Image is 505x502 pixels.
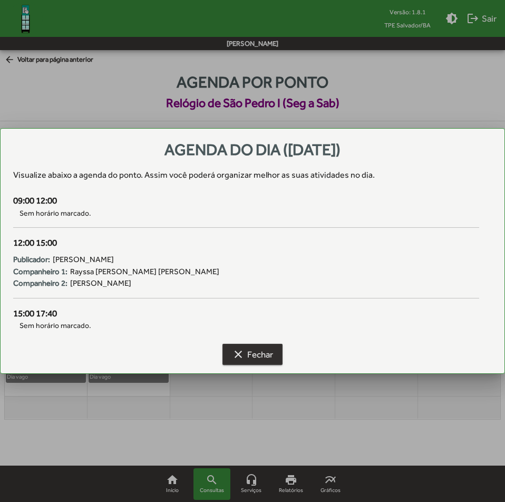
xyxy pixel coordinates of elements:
div: 09:00 12:00 [13,194,479,208]
div: 12:00 15:00 [13,236,479,250]
mat-icon: clear [232,348,245,361]
span: [PERSON_NAME] [53,254,114,266]
span: Sem horário marcado. [13,320,479,331]
strong: Publicador: [13,254,50,266]
span: Agenda do dia ([DATE]) [164,140,341,159]
button: Fechar [222,344,283,365]
strong: Companheiro 2: [13,277,67,289]
span: Rayssa [PERSON_NAME] [PERSON_NAME] [70,266,219,278]
span: Fechar [232,345,273,364]
span: Sem horário marcado. [13,208,479,219]
span: [PERSON_NAME] [70,277,131,289]
div: 15:00 17:40 [13,307,479,321]
div: Visualize abaixo a agenda do ponto . Assim você poderá organizar melhor as suas atividades no dia. [13,169,492,181]
strong: Companheiro 1: [13,266,67,278]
